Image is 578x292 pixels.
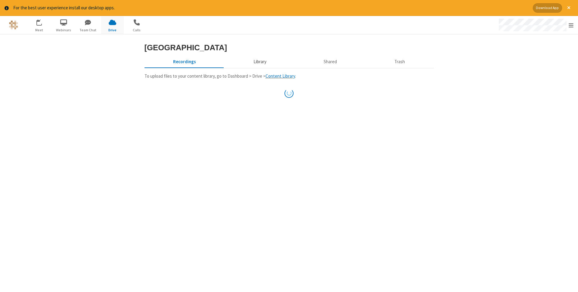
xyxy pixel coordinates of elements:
div: Open menu [493,16,578,34]
span: Calls [126,27,148,33]
span: Team Chat [77,27,99,33]
img: QA Selenium DO NOT DELETE OR CHANGE [9,20,18,30]
span: Meet [28,27,51,33]
div: For the best user experience install our desktop apps. [13,5,528,11]
button: Download App [533,3,562,13]
span: Drive [101,27,124,33]
button: Logo [2,16,25,34]
button: Trash [366,56,434,68]
span: Webinars [52,27,75,33]
h3: [GEOGRAPHIC_DATA] [144,43,434,52]
div: 12 [40,19,45,24]
button: Close alert [564,3,573,13]
button: Shared during meetings [295,56,366,68]
p: To upload files to your content library, go to Dashboard > Drive > . [144,73,434,80]
button: Content library [225,56,295,68]
button: Recorded meetings [144,56,225,68]
a: Content Library [266,73,295,79]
